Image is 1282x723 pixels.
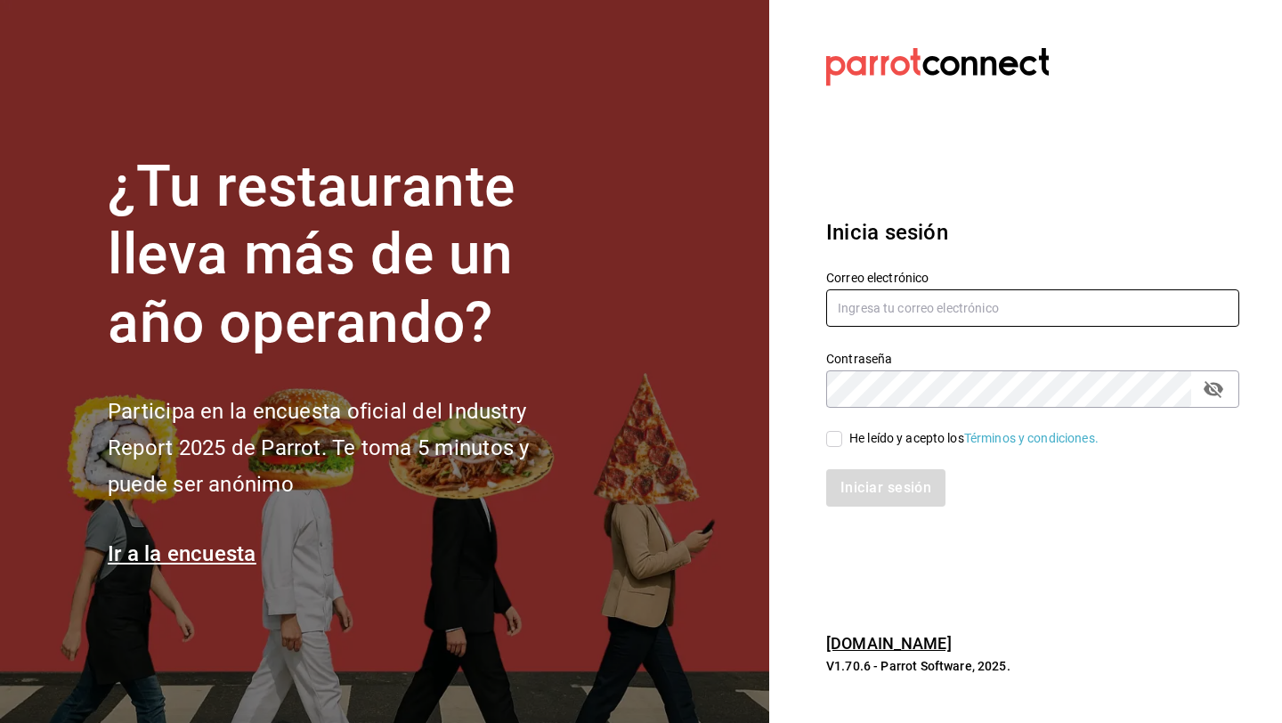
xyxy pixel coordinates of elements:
[826,216,1239,248] h3: Inicia sesión
[826,352,1239,364] label: Contraseña
[108,541,256,566] a: Ir a la encuesta
[826,289,1239,327] input: Ingresa tu correo electrónico
[1198,374,1229,404] button: passwordField
[849,429,1099,448] div: He leído y acepto los
[964,431,1099,445] a: Términos y condiciones.
[826,657,1239,675] p: V1.70.6 - Parrot Software, 2025.
[826,271,1239,283] label: Correo electrónico
[826,634,952,653] a: [DOMAIN_NAME]
[108,394,588,502] h2: Participa en la encuesta oficial del Industry Report 2025 de Parrot. Te toma 5 minutos y puede se...
[108,153,588,358] h1: ¿Tu restaurante lleva más de un año operando?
